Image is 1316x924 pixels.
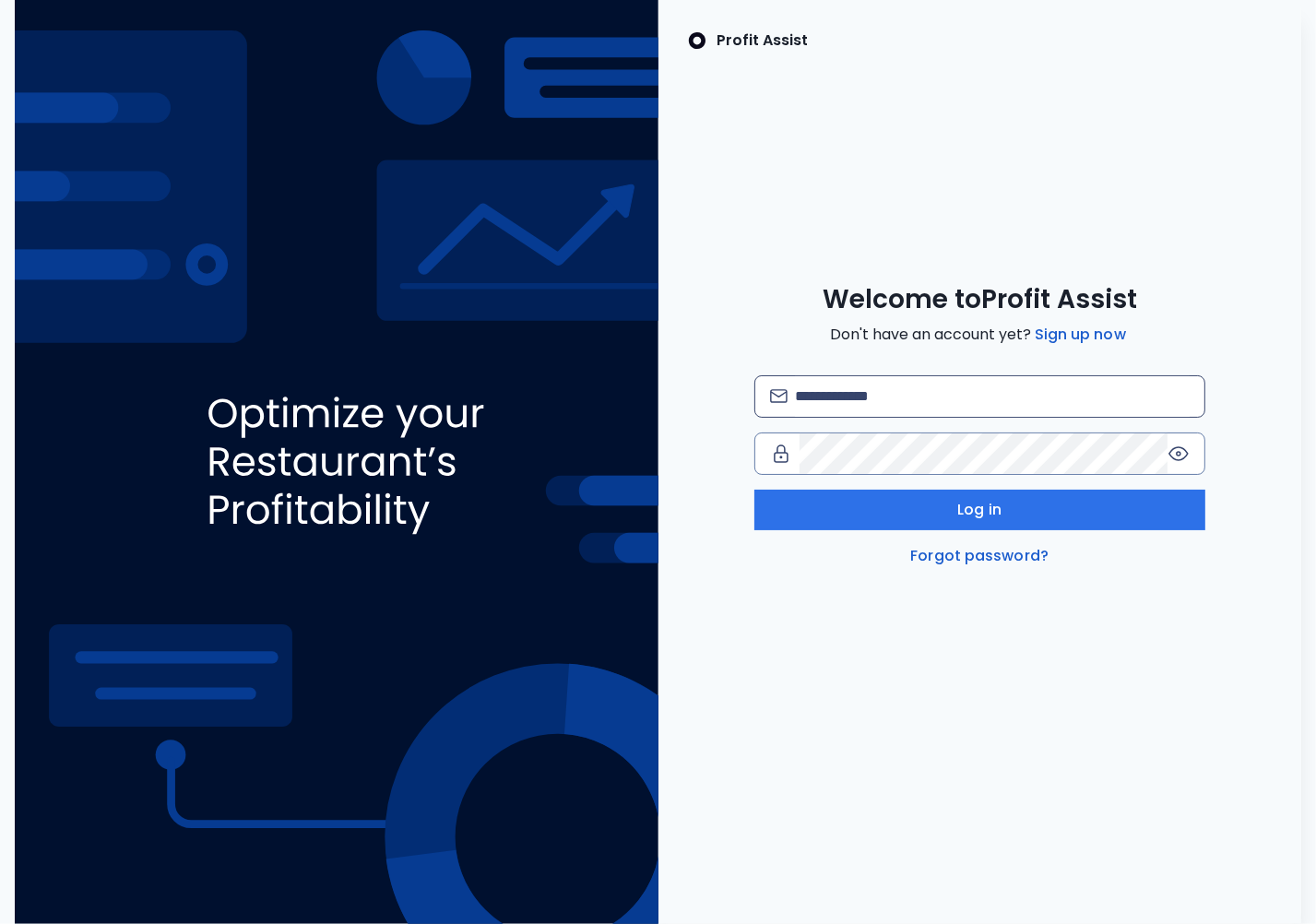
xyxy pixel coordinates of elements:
[1031,324,1130,346] a: Sign up now
[688,30,706,52] img: SpotOn Logo
[754,490,1205,530] button: Log in
[907,545,1052,567] a: Forgot password?
[830,324,1130,346] span: Don't have an account yet?
[717,30,809,52] p: Profit Assist
[957,499,1002,521] span: Log in
[770,389,788,403] img: email
[823,283,1137,316] span: Welcome to Profit Assist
